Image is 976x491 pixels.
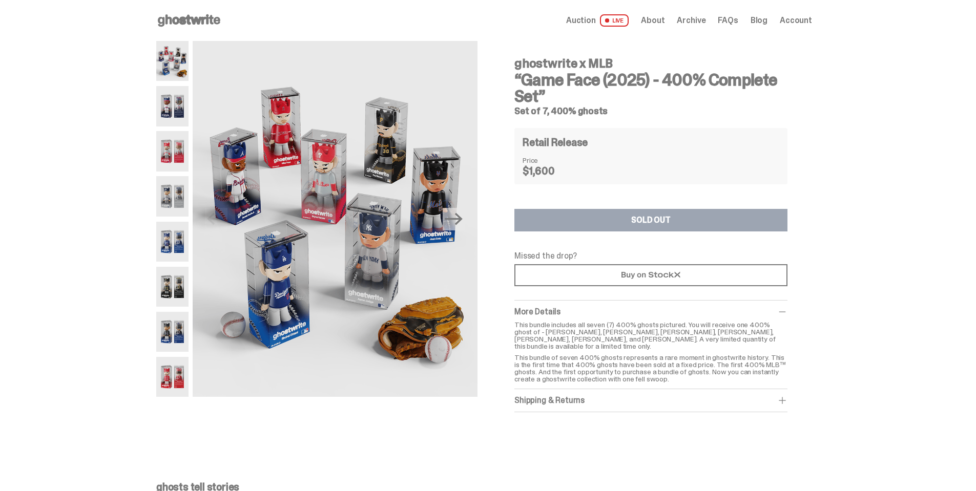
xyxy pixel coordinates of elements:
[156,357,189,397] img: 08-ghostwrite-mlb-game-face-complete-set-mike-trout.png
[514,106,787,116] h5: Set of 7, 400% ghosts
[523,137,588,147] h4: Retail Release
[718,16,738,25] a: FAQs
[523,157,574,164] dt: Price
[193,41,477,397] img: 01-ghostwrite-mlb-game-face-complete-set.png
[156,267,189,307] img: 06-ghostwrite-mlb-game-face-complete-set-paul-skenes.png
[156,312,189,352] img: 07-ghostwrite-mlb-game-face-complete-set-juan-soto.png
[514,354,787,382] p: This bundle of seven 400% ghosts represents a rare moment in ghostwrite history. This is the firs...
[156,86,189,126] img: 02-ghostwrite-mlb-game-face-complete-set-ronald-acuna-jr.png
[566,16,596,25] span: Auction
[751,16,767,25] a: Blog
[514,321,787,350] p: This bundle includes all seven (7) 400% ghosts pictured. You will receive one 400% ghost of - [PE...
[156,41,189,81] img: 01-ghostwrite-mlb-game-face-complete-set.png
[641,16,664,25] a: About
[156,131,189,171] img: 03-ghostwrite-mlb-game-face-complete-set-bryce-harper.png
[600,14,629,27] span: LIVE
[156,222,189,262] img: 05-ghostwrite-mlb-game-face-complete-set-shohei-ohtani.png
[631,216,671,224] div: SOLD OUT
[514,252,787,260] p: Missed the drop?
[677,16,705,25] a: Archive
[443,208,465,230] button: Next
[514,209,787,231] button: SOLD OUT
[156,176,189,216] img: 04-ghostwrite-mlb-game-face-complete-set-aaron-judge.png
[514,72,787,104] h3: “Game Face (2025) - 400% Complete Set”
[780,16,812,25] a: Account
[523,166,574,176] dd: $1,600
[514,306,560,317] span: More Details
[514,57,787,70] h4: ghostwrite x MLB
[514,395,787,405] div: Shipping & Returns
[566,14,629,27] a: Auction LIVE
